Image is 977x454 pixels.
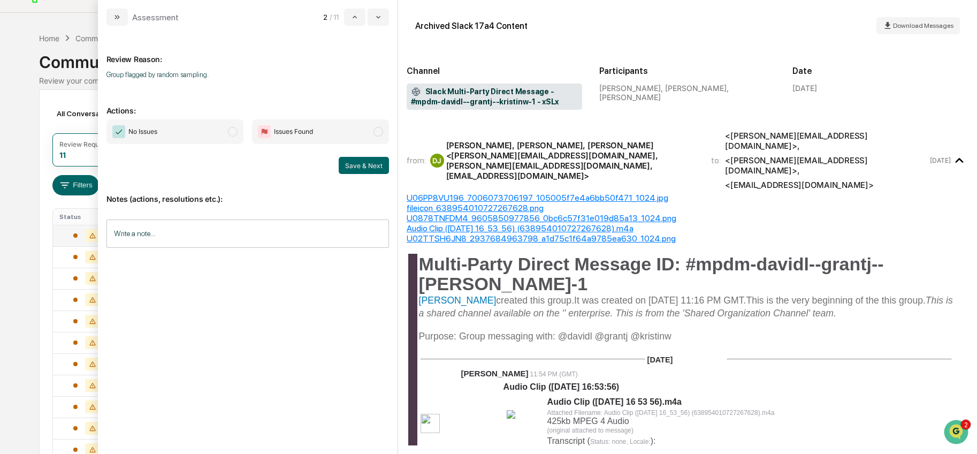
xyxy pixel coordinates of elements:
div: Review your communication records across channels [39,76,938,85]
div: Start new chat [48,82,175,93]
img: 1746055101610-c473b297-6a78-478c-a979-82029cc54cd1 [21,146,30,155]
th: Status [53,209,120,225]
a: 🖐️Preclearance [6,215,73,234]
div: We're available if you need us! [48,93,147,101]
button: Download Messages [876,17,960,34]
img: Checkmark [112,125,125,138]
div: DJ [430,154,444,168]
h2: Channel [407,66,583,76]
span: Issues Found [274,126,313,137]
div: Review Required [59,140,111,148]
span: [PERSON_NAME] [33,146,87,154]
div: 🔎 [11,240,19,249]
div: 🖐️ [11,220,19,229]
span: Attached Filename: Audio Clip ([DATE] 16_53_56) (638954010727267628).m4a [547,409,775,417]
div: fileicon_638954010727267628.png [407,203,968,213]
div: Past conversations [11,119,72,127]
span: [PERSON_NAME] [419,295,497,306]
p: Review Reason: [106,42,389,64]
div: 🗄️ [78,220,86,229]
div: <[PERSON_NAME][EMAIL_ADDRESS][DOMAIN_NAME]> , [725,155,928,176]
button: See all [166,117,195,130]
span: No Issues [128,126,157,137]
a: 🔎Data Lookup [6,235,72,254]
a: Powered byPylon [75,265,129,274]
span: Audio Clip ([DATE] 16 53 56).m4a [547,397,682,406]
span: This is the very beginning of the this group. [746,295,925,306]
img: 1318be9f2d8a4187be5ee930e3ddb5e3 [507,410,515,419]
div: Communications Archive [75,34,162,43]
button: Save & Next [339,157,389,174]
p: Actions: [106,93,389,115]
div: U06PP8VU196_7006073706197_105005f7e4a6bb50f471_1024.jpg [407,193,968,203]
p: How can we help? [11,22,195,40]
span: Attestations [88,219,133,230]
span: 2 [323,13,327,21]
span: Multi-Party Direct Message ID: #mpdm-davidl--grantj--[PERSON_NAME]-1 [419,254,884,294]
div: <[EMAIL_ADDRESS][DOMAIN_NAME]> [725,180,873,190]
img: Flag [258,125,271,138]
button: Start new chat [182,85,195,98]
span: [DATE] [95,146,117,154]
span: Data Lookup [21,239,67,250]
div: [PERSON_NAME], [PERSON_NAME], [PERSON_NAME] [599,84,775,102]
span: (original attached to message) [547,427,633,434]
span: created this group. [496,295,574,306]
div: U02TTSH6JN8_2937684963798_a1d75c1f64a9785ea630_1024.png [407,233,968,244]
span: [PERSON_NAME] [33,175,87,183]
span: Audio Clip ([DATE] 16:53:56) [503,382,620,391]
img: Jack Rasmussen [11,164,28,181]
span: / 11 [330,13,342,21]
span: [PERSON_NAME] [461,369,529,378]
div: Home [39,34,59,43]
div: <[PERSON_NAME][EMAIL_ADDRESS][DOMAIN_NAME]> , [725,131,928,151]
time: Monday, October 6, 2025 at 11:31:13 PM [930,156,951,164]
div: Assessment [132,12,179,22]
img: Jack Rasmussen [11,135,28,153]
span: Status: none, Locale: [590,438,651,445]
img: 1746055101610-c473b297-6a78-478c-a979-82029cc54cd1 [11,82,30,101]
span: [DATE] [647,355,673,364]
span: • [89,146,93,154]
img: 1746055101610-c473b297-6a78-478c-a979-82029cc54cd1 [21,175,30,184]
div: Communications Archive [39,44,938,72]
span: Download Messages [893,22,953,29]
img: 8933085812038_c878075ebb4cc5468115_72.jpg [22,82,42,101]
button: Filters [52,175,99,195]
span: 11:54 PM (GMT) [530,370,577,378]
span: This is a shared channel available on the '' enterprise. This is from the 'Shared Organization Ch... [419,295,953,319]
div: U0878TNFDM4_9605850977856_0bc6c57f31e019d85a13_1024.png [407,213,968,223]
span: [DATE] [95,175,117,183]
div: Archived Slack 17a4 Content [415,21,528,31]
span: 425kb MPEG 4 Audio [547,417,633,434]
div: 11 [59,150,66,160]
div: [PERSON_NAME], [PERSON_NAME], [PERSON_NAME] <[PERSON_NAME][EMAIL_ADDRESS][DOMAIN_NAME], [PERSON_N... [446,140,699,181]
iframe: Open customer support [943,419,972,448]
p: Notes (actions, resolutions etc.): [106,181,389,203]
div: Audio Clip ([DATE] 16_53_56) (638954010727267628).m4a [407,223,968,233]
img: 390a719e151b4a1d9f8c35e42964580b [421,414,440,433]
span: • [89,175,93,183]
div: All Conversations [52,105,133,122]
span: from: [407,155,426,165]
h2: Date [792,66,968,76]
span: Slack Multi-Party Direct Message - #mpdm-davidl--grantj--kristinw-1 - xSLx [411,87,578,107]
span: to: [711,155,721,165]
div: [DATE] [792,84,817,93]
span: Pylon [106,266,129,274]
span: Preclearance [21,219,69,230]
a: 🗄️Attestations [73,215,137,234]
p: Group flagged by random sampling. [106,71,389,79]
span: Purpose: Group messaging with: @davidl @grantj @kristinw [419,331,671,342]
h2: Participants [599,66,775,76]
span: It was created on [DATE] 11:16 PM GMT. [574,295,746,306]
